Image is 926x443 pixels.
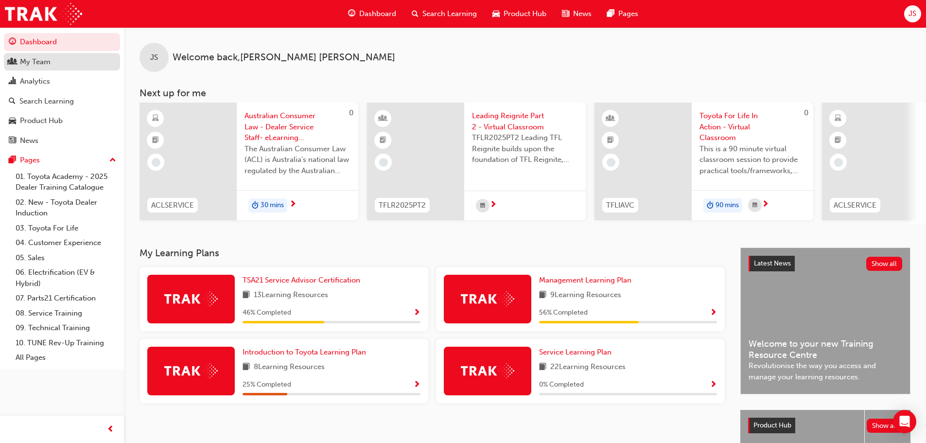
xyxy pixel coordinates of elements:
[539,289,546,301] span: book-icon
[150,52,158,63] span: JS
[152,158,160,167] span: learningRecordVerb_NONE-icon
[367,103,586,220] a: TFLR2025PT2Leading Reignite Part 2 - Virtual ClassroomTFLR2025PT2 Leading TFL Reignite builds upo...
[340,4,404,24] a: guage-iconDashboard
[835,134,841,147] span: booktick-icon
[413,379,420,391] button: Show Progress
[4,112,120,130] a: Product Hub
[4,31,120,151] button: DashboardMy TeamAnalyticsSearch LearningProduct HubNews
[707,199,714,212] span: duration-icon
[4,53,120,71] a: My Team
[753,421,791,429] span: Product Hub
[4,92,120,110] a: Search Learning
[550,289,621,301] span: 9 Learning Resources
[550,361,626,373] span: 22 Learning Resources
[749,338,902,360] span: Welcome to your new Training Resource Centre
[243,348,366,356] span: Introduction to Toyota Learning Plan
[749,360,902,382] span: Revolutionise the way you access and manage your learning resources.
[866,257,903,271] button: Show all
[762,200,769,209] span: next-icon
[710,307,717,319] button: Show Progress
[380,112,386,125] span: learningResourceType_INSTRUCTOR_LED-icon
[12,336,120,351] a: 10. TUNE Rev-Up Training
[252,199,259,212] span: duration-icon
[834,200,876,211] span: ACLSERVICE
[618,8,638,19] span: Pages
[413,307,420,319] button: Show Progress
[607,8,614,20] span: pages-icon
[20,135,38,146] div: News
[740,248,910,394] a: Latest NewsShow allWelcome to your new Training Resource CentreRevolutionise the way you access a...
[480,200,485,212] span: calendar-icon
[607,158,615,167] span: learningRecordVerb_NONE-icon
[606,200,634,211] span: TFLIAVC
[594,103,813,220] a: 0TFLIAVCToyota For Life In Action - Virtual ClassroomThis is a 90 minute virtual classroom sessio...
[9,137,16,145] span: news-icon
[12,265,120,291] a: 06. Electrification (EV & Hybrid)
[140,103,358,220] a: 0ACLSERVICEAustralian Consumer Law - Dealer Service Staff- eLearning ModuleThe Australian Consume...
[472,132,578,165] span: TFLR2025PT2 Leading TFL Reignite builds upon the foundation of TFL Reignite, reaffirming our comm...
[404,4,485,24] a: search-iconSearch Learning
[472,110,578,132] span: Leading Reignite Part 2 - Virtual Classroom
[12,291,120,306] a: 07. Parts21 Certification
[243,307,291,319] span: 46 % Completed
[710,381,717,390] span: Show Progress
[379,200,426,211] span: TFLR2025PT2
[748,418,903,433] a: Product HubShow all
[12,235,120,250] a: 04. Customer Experience
[4,132,120,150] a: News
[607,112,614,125] span: learningResourceType_INSTRUCTOR_LED-icon
[492,8,500,20] span: car-icon
[4,151,120,169] button: Pages
[20,56,51,68] div: My Team
[4,33,120,51] a: Dashboard
[489,201,497,210] span: next-icon
[245,143,350,177] span: The Australian Consumer Law (ACL) is Australia's national law regulated by the Australian Competi...
[834,158,843,167] span: learningRecordVerb_NONE-icon
[164,363,218,378] img: Trak
[413,381,420,390] span: Show Progress
[539,275,635,286] a: Management Learning Plan
[5,3,82,25] img: Trak
[539,361,546,373] span: book-icon
[254,361,325,373] span: 8 Learning Resources
[461,363,514,378] img: Trak
[20,115,63,126] div: Product Hub
[289,200,297,209] span: next-icon
[422,8,477,19] span: Search Learning
[152,134,159,147] span: booktick-icon
[243,379,291,390] span: 25 % Completed
[359,8,396,19] span: Dashboard
[412,8,419,20] span: search-icon
[9,156,16,165] span: pages-icon
[20,155,40,166] div: Pages
[380,134,386,147] span: booktick-icon
[573,8,592,19] span: News
[485,4,554,24] a: car-iconProduct Hub
[716,200,739,211] span: 90 mins
[9,38,16,47] span: guage-icon
[12,306,120,321] a: 08. Service Training
[12,250,120,266] a: 05. Sales
[607,134,614,147] span: booktick-icon
[124,88,926,99] h3: Next up for me
[19,96,74,107] div: Search Learning
[12,350,120,365] a: All Pages
[349,108,353,117] span: 0
[9,58,16,67] span: people-icon
[173,52,395,63] span: Welcome back , [PERSON_NAME] [PERSON_NAME]
[243,347,370,358] a: Introduction to Toyota Learning Plan
[754,259,791,267] span: Latest News
[348,8,355,20] span: guage-icon
[699,110,805,143] span: Toyota For Life In Action - Virtual Classroom
[107,424,114,436] span: prev-icon
[539,379,584,390] span: 0 % Completed
[504,8,546,19] span: Product Hub
[699,143,805,177] span: This is a 90 minute virtual classroom session to provide practical tools/frameworks, behaviours a...
[12,195,120,221] a: 02. New - Toyota Dealer Induction
[562,8,569,20] span: news-icon
[909,8,916,19] span: JS
[243,361,250,373] span: book-icon
[9,97,16,106] span: search-icon
[164,291,218,306] img: Trak
[254,289,328,301] span: 13 Learning Resources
